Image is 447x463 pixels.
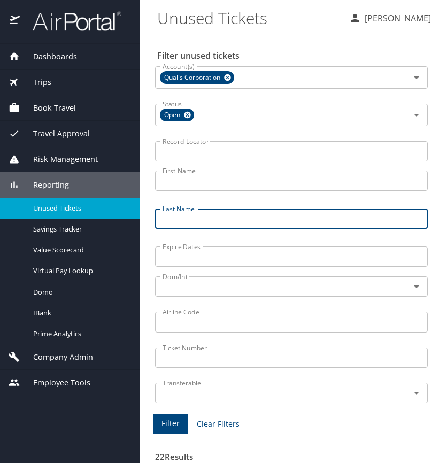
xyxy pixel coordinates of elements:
span: Dashboards [20,51,77,63]
button: Clear Filters [192,414,244,434]
span: Open [160,110,187,121]
button: Open [409,279,424,294]
span: Trips [20,76,51,88]
button: Open [409,385,424,400]
span: Reporting [20,179,69,191]
span: Clear Filters [197,418,240,431]
span: Book Travel [20,102,76,114]
span: Domo [33,287,127,297]
img: icon-airportal.png [10,11,21,32]
span: Risk Management [20,153,98,165]
h2: Filter unused tickets [157,47,430,64]
span: Travel Approval [20,128,90,140]
span: Employee Tools [20,377,90,389]
img: airportal-logo.png [21,11,121,32]
span: Company Admin [20,351,93,363]
p: [PERSON_NAME] [361,12,431,25]
span: Filter [161,417,180,430]
button: Open [409,107,424,122]
span: Savings Tracker [33,224,127,234]
span: Virtual Pay Lookup [33,266,127,276]
button: Open [409,70,424,85]
span: Value Scorecard [33,245,127,255]
div: Qualis Corporation [160,71,234,84]
button: [PERSON_NAME] [344,9,435,28]
h1: Unused Tickets [157,1,340,34]
span: IBank [33,308,127,318]
span: Prime Analytics [33,329,127,339]
div: Open [160,109,194,121]
h3: 22 Results [155,444,428,463]
button: Filter [153,414,188,435]
span: Qualis Corporation [160,72,227,83]
span: Unused Tickets [33,203,127,213]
